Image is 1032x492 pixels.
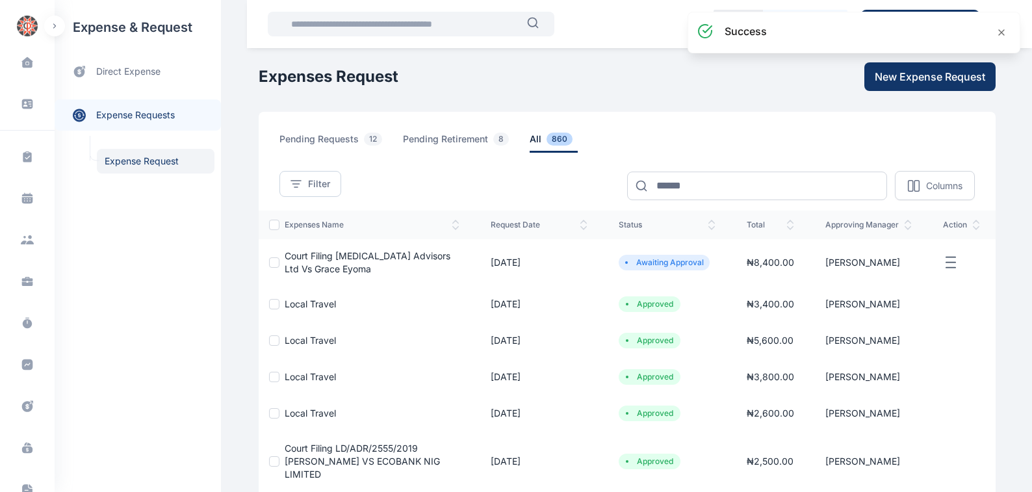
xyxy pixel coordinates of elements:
a: expense requests [55,99,221,131]
span: 860 [547,133,573,146]
li: Approved [624,335,675,346]
td: [DATE] [475,395,603,432]
span: pending requests [279,133,387,153]
a: Court Filing LD/ADR/2555/2019 [PERSON_NAME] VS ECOBANK NIG LIMITED [285,443,440,480]
span: ₦ 3,800.00 [747,371,794,382]
button: Columns [895,171,975,200]
h1: Expenses Request [259,66,398,87]
li: Approved [624,456,675,467]
li: Awaiting Approval [624,257,704,268]
a: Local Travel [285,298,336,309]
span: ₦ 2,500.00 [747,456,793,467]
span: 8 [493,133,509,146]
a: Court Filing [MEDICAL_DATA] Advisors Ltd Vs Grace Eyoma [285,250,450,274]
span: total [747,220,794,230]
li: Approved [624,299,675,309]
a: pending requests12 [279,133,403,153]
span: Filter [308,177,330,190]
td: [PERSON_NAME] [810,322,927,359]
div: expense requests [55,89,221,131]
a: direct expense [55,55,221,89]
span: ₦ 5,600.00 [747,335,793,346]
span: ₦ 3,400.00 [747,298,794,309]
span: direct expense [96,65,161,79]
span: ₦ 8,400.00 [747,257,794,268]
span: New Expense Request [875,69,985,84]
td: [PERSON_NAME] [810,239,927,286]
li: Approved [624,408,675,419]
a: pending retirement8 [403,133,530,153]
td: [DATE] [475,286,603,322]
td: [PERSON_NAME] [810,359,927,395]
button: Filter [279,171,341,197]
span: pending retirement [403,133,514,153]
p: Columns [926,179,962,192]
h3: success [725,23,767,39]
td: [DATE] [475,432,603,491]
span: 12 [364,133,382,146]
span: ₦ 2,600.00 [747,408,794,419]
span: request date [491,220,587,230]
span: status [619,220,716,230]
span: all [530,133,578,153]
td: [DATE] [475,322,603,359]
span: expenses Name [285,220,459,230]
a: Local Travel [285,335,336,346]
li: Approved [624,372,675,382]
button: New Expense Request [864,62,996,91]
span: action [943,220,980,230]
span: approving manager [825,220,912,230]
td: [PERSON_NAME] [810,432,927,491]
a: Local Travel [285,408,336,419]
td: [DATE] [475,359,603,395]
a: Expense Request [97,149,214,174]
td: [PERSON_NAME] [810,395,927,432]
a: all860 [530,133,593,153]
a: Local Travel [285,371,336,382]
td: [DATE] [475,239,603,286]
td: [PERSON_NAME] [810,286,927,322]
